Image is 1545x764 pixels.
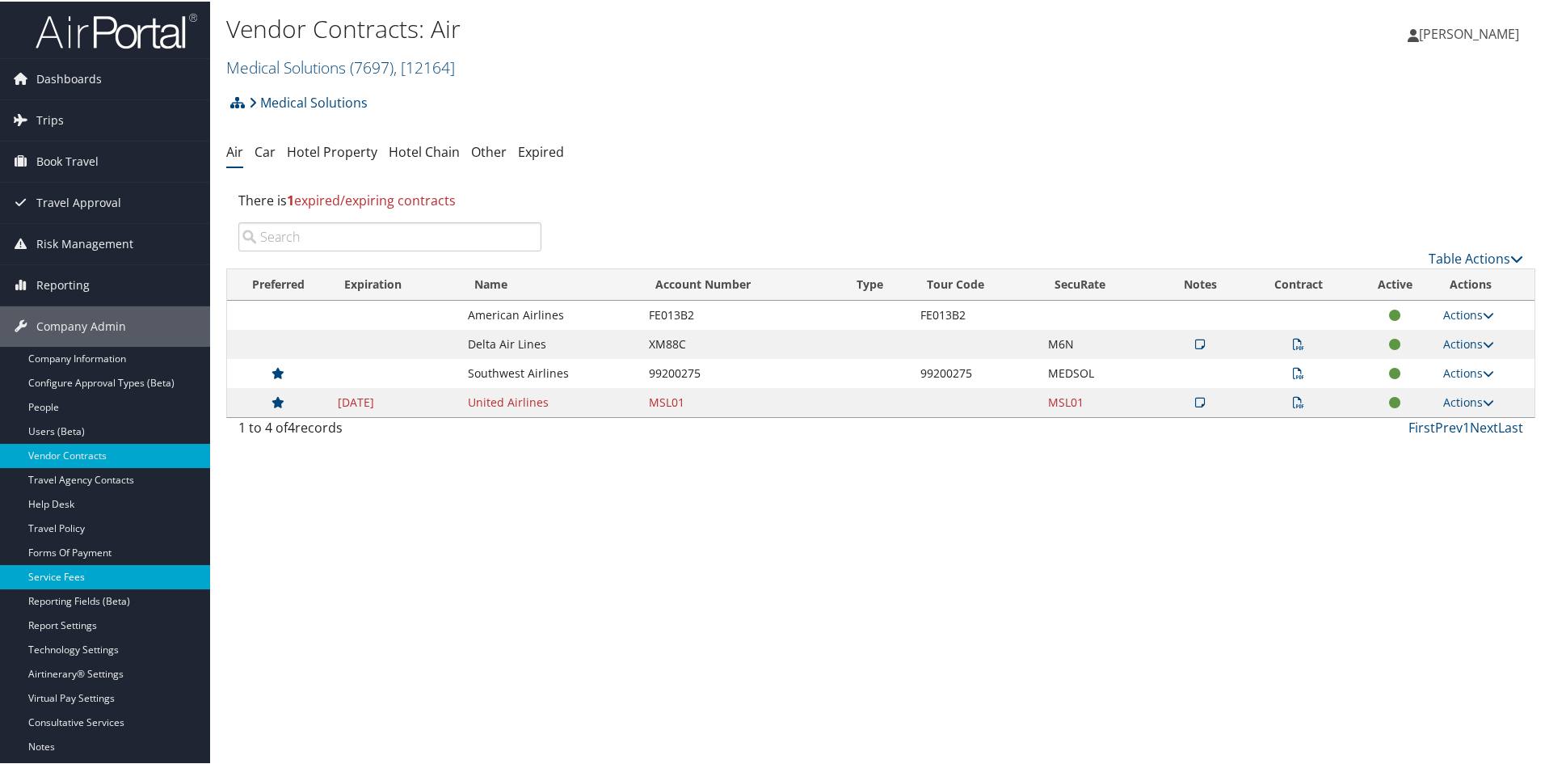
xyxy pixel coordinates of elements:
[238,416,541,444] div: 1 to 4 of records
[912,357,1040,386] td: 99200275
[36,305,126,345] span: Company Admin
[1429,248,1523,266] a: Table Actions
[1443,306,1494,321] a: Actions
[249,85,368,117] a: Medical Solutions
[226,11,1099,44] h1: Vendor Contracts: Air
[287,190,294,208] strong: 1
[641,268,843,299] th: Account Number: activate to sort column ascending
[36,222,133,263] span: Risk Management
[227,268,330,299] th: Preferred: activate to sort column descending
[36,57,102,98] span: Dashboards
[912,299,1040,328] td: FE013B2
[1419,23,1519,41] span: [PERSON_NAME]
[1159,268,1242,299] th: Notes: activate to sort column ascending
[226,55,455,77] a: Medical Solutions
[1470,417,1498,435] a: Next
[287,141,377,159] a: Hotel Property
[1355,268,1435,299] th: Active: activate to sort column ascending
[912,268,1040,299] th: Tour Code: activate to sort column ascending
[394,55,455,77] span: , [ 12164 ]
[330,386,461,416] td: [DATE]
[36,99,64,139] span: Trips
[287,190,456,208] span: expired/expiring contracts
[1435,268,1534,299] th: Actions
[389,141,460,159] a: Hotel Chain
[1498,417,1523,435] a: Last
[641,386,843,416] td: MSL01
[255,141,276,159] a: Car
[36,140,99,180] span: Book Travel
[641,357,843,386] td: 99200275
[350,55,394,77] span: ( 7697 )
[1443,335,1494,350] a: Actions
[1443,393,1494,408] a: Actions
[1040,328,1159,357] td: M6N
[1040,268,1159,299] th: SecuRate: activate to sort column ascending
[1443,364,1494,379] a: Actions
[460,328,640,357] td: Delta Air Lines
[330,268,461,299] th: Expiration: activate to sort column ascending
[842,268,912,299] th: Type: activate to sort column ascending
[1435,417,1463,435] a: Prev
[36,11,197,49] img: airportal-logo.png
[36,181,121,222] span: Travel Approval
[460,357,640,386] td: Southwest Airlines
[460,299,640,328] td: American Airlines
[1408,8,1535,57] a: [PERSON_NAME]
[1040,357,1159,386] td: MEDSOL
[226,141,243,159] a: Air
[1241,268,1354,299] th: Contract: activate to sort column ascending
[460,268,640,299] th: Name: activate to sort column ascending
[238,221,541,250] input: Search
[641,299,843,328] td: FE013B2
[36,264,90,304] span: Reporting
[471,141,507,159] a: Other
[1040,386,1159,416] td: MSL01
[226,177,1535,221] div: There is
[641,328,843,357] td: XM88C
[288,417,295,435] span: 4
[460,386,640,416] td: United Airlines
[518,141,564,159] a: Expired
[1463,417,1470,435] a: 1
[1408,417,1435,435] a: First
